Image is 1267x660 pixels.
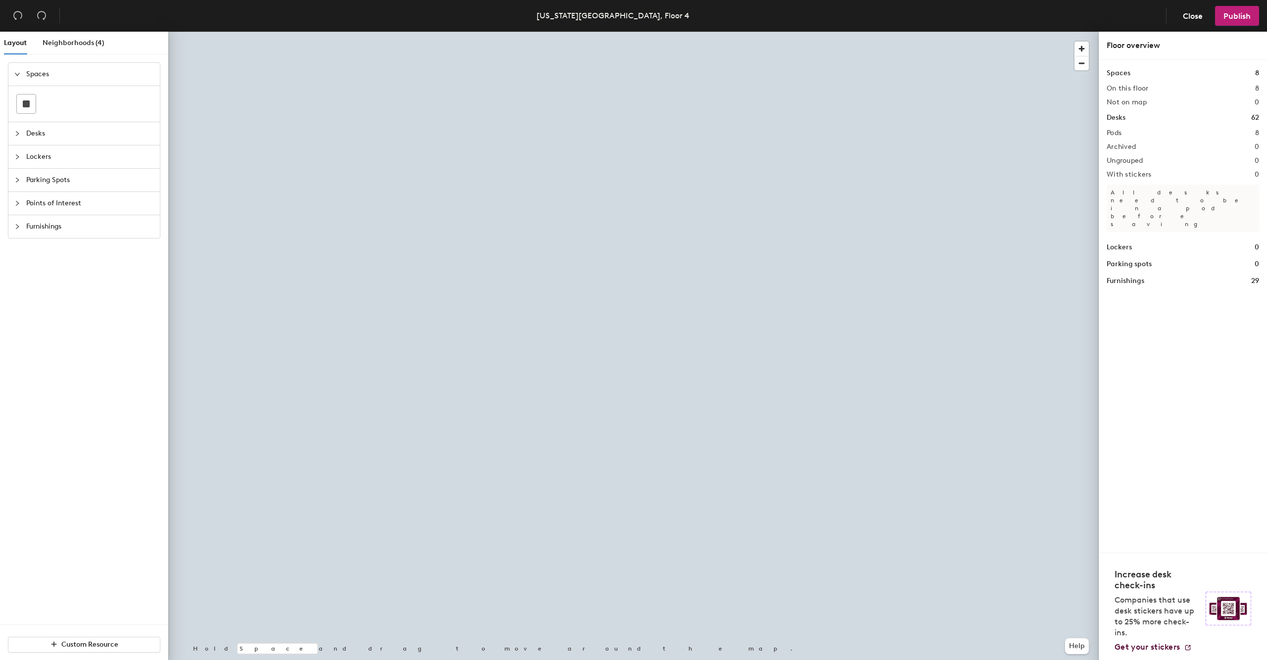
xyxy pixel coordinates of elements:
[1107,68,1130,79] h1: Spaces
[43,39,104,47] span: Neighborhoods (4)
[1255,98,1259,106] h2: 0
[1215,6,1259,26] button: Publish
[1255,85,1259,93] h2: 8
[536,9,689,22] div: [US_STATE][GEOGRAPHIC_DATA], Floor 4
[26,215,154,238] span: Furnishings
[1206,592,1251,625] img: Sticker logo
[1115,595,1200,638] p: Companies that use desk stickers have up to 25% more check-ins.
[1251,276,1259,286] h1: 29
[1255,157,1259,165] h2: 0
[1255,242,1259,253] h1: 0
[1255,143,1259,151] h2: 0
[1107,129,1121,137] h2: Pods
[14,224,20,230] span: collapsed
[1107,85,1149,93] h2: On this floor
[14,154,20,160] span: collapsed
[1107,185,1259,232] p: All desks need to be in a pod before saving
[26,145,154,168] span: Lockers
[1115,642,1192,652] a: Get your stickers
[1255,171,1259,179] h2: 0
[1223,11,1251,21] span: Publish
[1107,112,1125,123] h1: Desks
[61,640,118,649] span: Custom Resource
[4,39,27,47] span: Layout
[1107,40,1259,51] div: Floor overview
[26,169,154,191] span: Parking Spots
[1107,98,1147,106] h2: Not on map
[8,637,160,653] button: Custom Resource
[1251,112,1259,123] h1: 62
[1115,569,1200,591] h4: Increase desk check-ins
[14,71,20,77] span: expanded
[14,177,20,183] span: collapsed
[1107,171,1152,179] h2: With stickers
[26,122,154,145] span: Desks
[1174,6,1211,26] button: Close
[1107,143,1136,151] h2: Archived
[26,63,154,86] span: Spaces
[1107,242,1132,253] h1: Lockers
[1255,68,1259,79] h1: 8
[1107,157,1143,165] h2: Ungrouped
[1107,259,1152,270] h1: Parking spots
[1065,638,1089,654] button: Help
[14,200,20,206] span: collapsed
[14,131,20,137] span: collapsed
[8,6,28,26] button: Undo (⌘ + Z)
[26,192,154,215] span: Points of Interest
[1255,259,1259,270] h1: 0
[32,6,51,26] button: Redo (⌘ + ⇧ + Z)
[1255,129,1259,137] h2: 8
[1115,642,1180,652] span: Get your stickers
[1183,11,1203,21] span: Close
[1107,276,1144,286] h1: Furnishings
